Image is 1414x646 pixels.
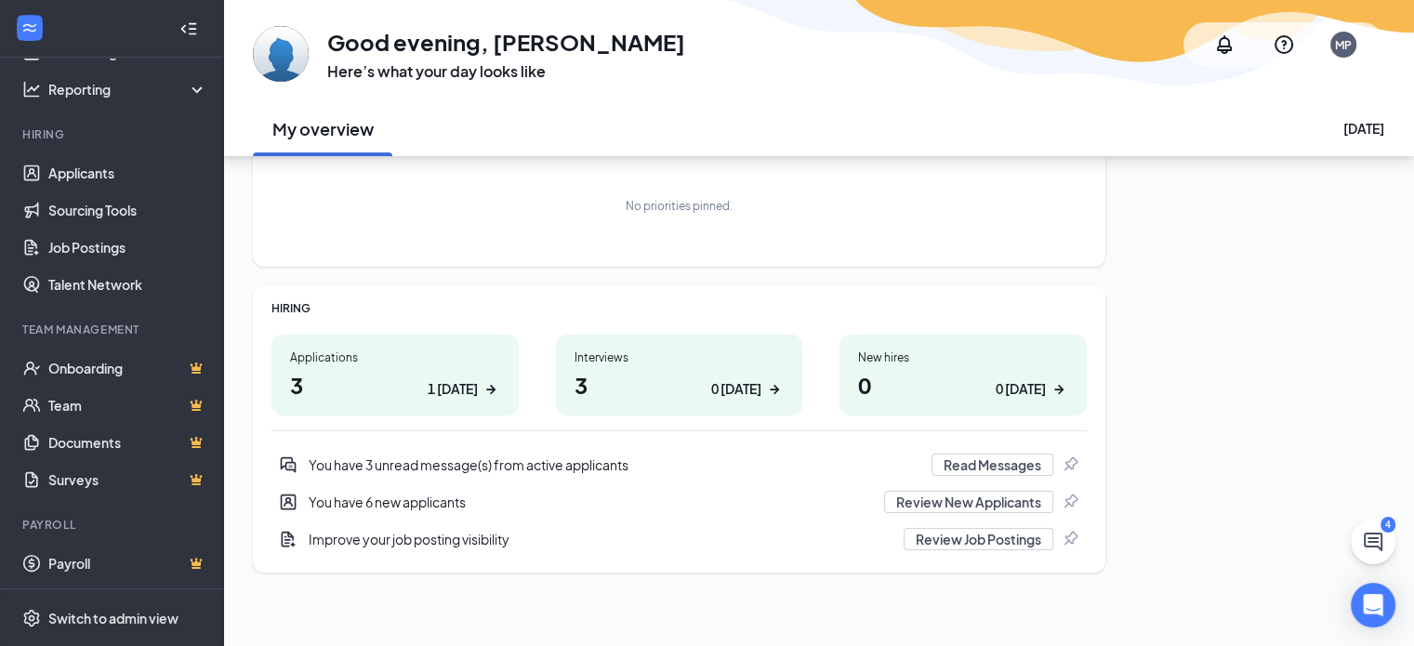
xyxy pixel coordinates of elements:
h1: 0 [858,369,1068,401]
div: [DATE] [1343,119,1384,138]
h1: Good evening, [PERSON_NAME] [327,26,685,58]
a: DoubleChatActiveYou have 3 unread message(s) from active applicantsRead MessagesPin [271,446,1087,483]
a: SurveysCrown [48,461,207,498]
div: You have 3 unread message(s) from active applicants [309,455,920,474]
svg: ArrowRight [482,380,500,399]
div: Improve your job posting visibility [271,521,1087,558]
h1: 3 [290,369,500,401]
svg: WorkstreamLogo [20,19,39,37]
div: MP [1335,37,1352,53]
div: HIRING [271,300,1087,316]
svg: QuestionInfo [1273,33,1295,56]
a: UserEntityYou have 6 new applicantsReview New ApplicantsPin [271,483,1087,521]
div: Switch to admin view [48,609,178,627]
svg: ArrowRight [1050,380,1068,399]
div: Team Management [22,322,204,337]
button: ChatActive [1351,520,1395,564]
img: Manisha Patel [253,26,309,82]
div: No priorities pinned. [626,198,733,214]
svg: UserEntity [279,493,297,511]
a: TeamCrown [48,387,207,424]
button: Review Job Postings [904,528,1053,550]
div: You have 6 new applicants [271,483,1087,521]
svg: Notifications [1213,33,1236,56]
div: Hiring [22,126,204,142]
svg: Pin [1061,493,1079,511]
a: New hires00 [DATE]ArrowRight [839,335,1087,415]
svg: DocumentAdd [279,530,297,548]
svg: Settings [22,609,41,627]
svg: DoubleChatActive [279,455,297,474]
svg: ArrowRight [765,380,784,399]
a: Job Postings [48,229,207,266]
div: Improve your job posting visibility [309,530,892,548]
div: Applications [290,349,500,365]
div: You have 6 new applicants [309,493,873,511]
a: PayrollCrown [48,545,207,582]
svg: Pin [1061,530,1079,548]
div: Payroll [22,517,204,533]
a: Interviews30 [DATE]ArrowRight [556,335,803,415]
div: 1 [DATE] [428,379,478,399]
a: Talent Network [48,266,207,303]
a: DocumentAddImprove your job posting visibilityReview Job PostingsPin [271,521,1087,558]
a: Sourcing Tools [48,191,207,229]
svg: ChatActive [1362,531,1384,553]
a: DocumentsCrown [48,424,207,461]
div: Reporting [48,80,208,99]
div: 4 [1381,517,1395,533]
button: Read Messages [932,454,1053,476]
div: Open Intercom Messenger [1351,583,1395,627]
a: Applicants [48,154,207,191]
h3: Here’s what your day looks like [327,61,685,82]
svg: Pin [1061,455,1079,474]
h1: 3 [575,369,785,401]
a: Applications31 [DATE]ArrowRight [271,335,519,415]
div: New hires [858,349,1068,365]
h2: My overview [272,117,374,140]
div: You have 3 unread message(s) from active applicants [271,446,1087,483]
button: Review New Applicants [884,491,1053,513]
a: OnboardingCrown [48,349,207,387]
div: Interviews [575,349,785,365]
div: 0 [DATE] [711,379,761,399]
div: 0 [DATE] [996,379,1046,399]
svg: Collapse [179,20,198,38]
svg: Analysis [22,80,41,99]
